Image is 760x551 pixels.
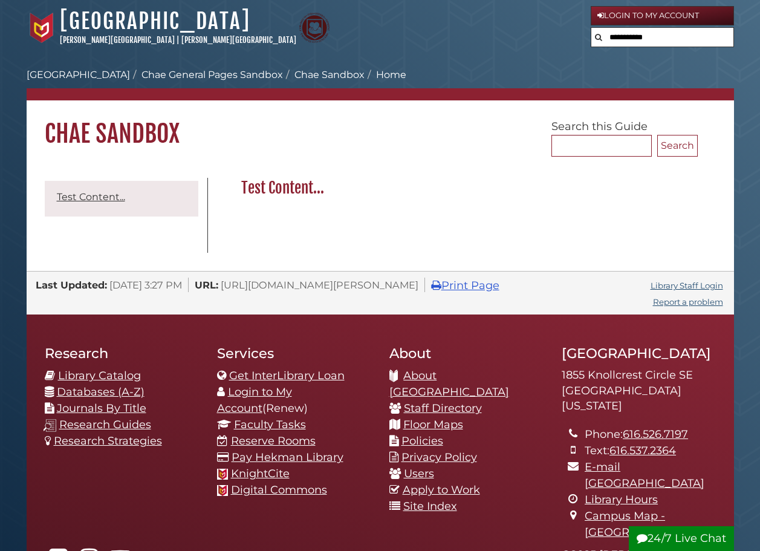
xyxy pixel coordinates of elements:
[609,444,676,457] a: 616.537.2364
[229,369,345,382] a: Get InterLibrary Loan
[585,493,658,506] a: Library Hours
[299,13,330,43] img: Calvin Theological Seminary
[389,369,509,399] a: About [GEOGRAPHIC_DATA]
[365,68,406,82] li: Home
[294,69,365,80] a: Chae Sandbox
[651,281,723,290] a: Library Staff Login
[623,428,688,441] a: 616.526.7197
[231,434,316,448] a: Reserve Rooms
[595,33,602,41] i: Search
[57,402,146,415] a: Journals By Title
[389,345,544,362] h2: About
[404,467,434,480] a: Users
[235,178,698,198] h2: Test Content...
[109,279,182,291] span: [DATE] 3:27 PM
[401,451,477,464] a: Privacy Policy
[217,469,228,480] img: Calvin favicon logo
[181,35,296,45] a: [PERSON_NAME][GEOGRAPHIC_DATA]
[562,368,716,414] address: 1855 Knollcrest Circle SE [GEOGRAPHIC_DATA][US_STATE]
[44,419,56,432] img: research-guides-icon-white_37x37.png
[27,68,734,100] nav: breadcrumb
[403,500,457,513] a: Site Index
[585,443,715,459] li: Text:
[221,279,418,291] span: [URL][DOMAIN_NAME][PERSON_NAME]
[657,135,698,157] button: Search
[217,345,371,362] h2: Services
[232,451,343,464] a: Pay Hekman Library
[36,279,107,291] span: Last Updated:
[629,526,734,551] button: 24/7 Live Chat
[562,345,716,362] h2: [GEOGRAPHIC_DATA]
[58,369,141,382] a: Library Catalog
[585,460,704,490] a: E-mail [GEOGRAPHIC_DATA]
[404,402,482,415] a: Staff Directory
[431,280,441,291] i: Print Page
[591,28,606,44] button: Search
[231,483,327,497] a: Digital Commons
[141,69,283,80] a: Chae General Pages Sandbox
[45,345,199,362] h2: Research
[45,178,198,223] div: Guide Pages
[653,297,723,307] a: Report a problem
[195,279,218,291] span: URL:
[57,385,145,399] a: Databases (A-Z)
[217,485,228,496] img: Calvin favicon logo
[177,35,180,45] span: |
[231,467,290,480] a: KnightCite
[431,279,499,292] a: Print Page
[27,13,57,43] img: Calvin University
[27,69,130,80] a: [GEOGRAPHIC_DATA]
[60,35,175,45] a: [PERSON_NAME][GEOGRAPHIC_DATA]
[591,6,734,25] a: Login to My Account
[54,434,162,448] a: Research Strategies
[585,426,715,443] li: Phone:
[401,434,443,448] a: Policies
[60,8,250,34] a: [GEOGRAPHIC_DATA]
[403,483,480,497] a: Apply to Work
[585,509,704,539] a: Campus Map - [GEOGRAPHIC_DATA]
[57,191,125,203] a: Test Content...
[217,385,292,415] a: Login to My Account
[217,384,371,417] li: (Renew)
[234,418,306,431] a: Faculty Tasks
[59,418,151,431] a: Research Guides
[27,100,734,149] h1: Chae Sandbox
[403,418,463,431] a: Floor Maps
